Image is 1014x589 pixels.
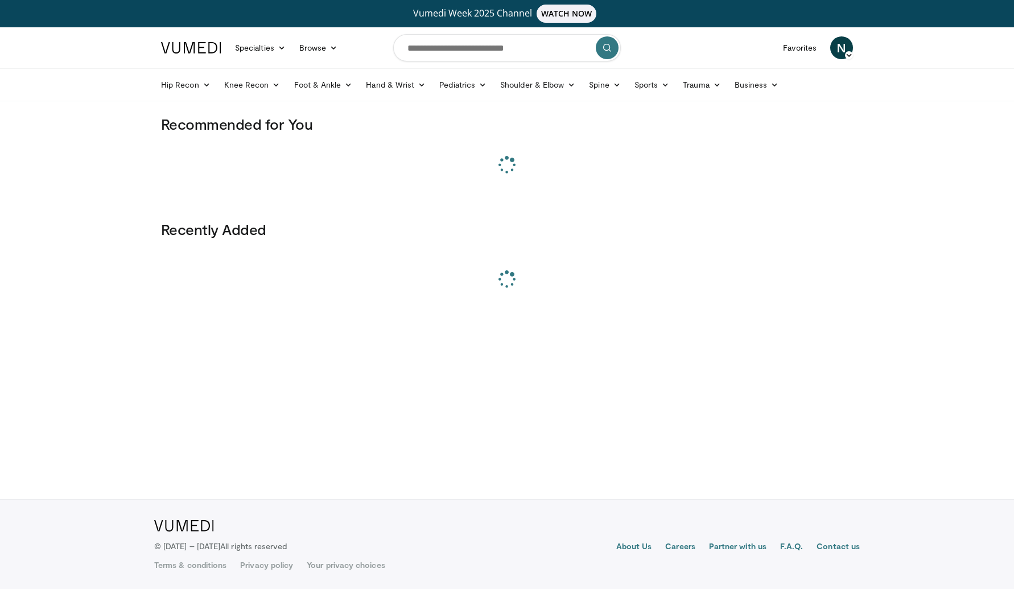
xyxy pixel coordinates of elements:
[292,36,345,59] a: Browse
[161,42,221,53] img: VuMedi Logo
[359,73,432,96] a: Hand & Wrist
[154,73,217,96] a: Hip Recon
[665,541,695,554] a: Careers
[728,73,786,96] a: Business
[676,73,728,96] a: Trauma
[432,73,493,96] a: Pediatrics
[163,5,851,23] a: Vumedi Week 2025 ChannelWATCH NOW
[307,559,385,571] a: Your privacy choices
[582,73,627,96] a: Spine
[493,73,582,96] a: Shoulder & Elbow
[161,220,853,238] h3: Recently Added
[628,73,677,96] a: Sports
[780,541,803,554] a: F.A.Q.
[154,559,226,571] a: Terms & conditions
[830,36,853,59] a: N
[228,36,292,59] a: Specialties
[154,520,214,532] img: VuMedi Logo
[161,115,853,133] h3: Recommended for You
[616,541,652,554] a: About Us
[537,5,597,23] span: WATCH NOW
[287,73,360,96] a: Foot & Ankle
[776,36,823,59] a: Favorites
[240,559,293,571] a: Privacy policy
[154,541,287,552] p: © [DATE] – [DATE]
[709,541,766,554] a: Partner with us
[393,34,621,61] input: Search topics, interventions
[817,541,860,554] a: Contact us
[220,541,287,551] span: All rights reserved
[217,73,287,96] a: Knee Recon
